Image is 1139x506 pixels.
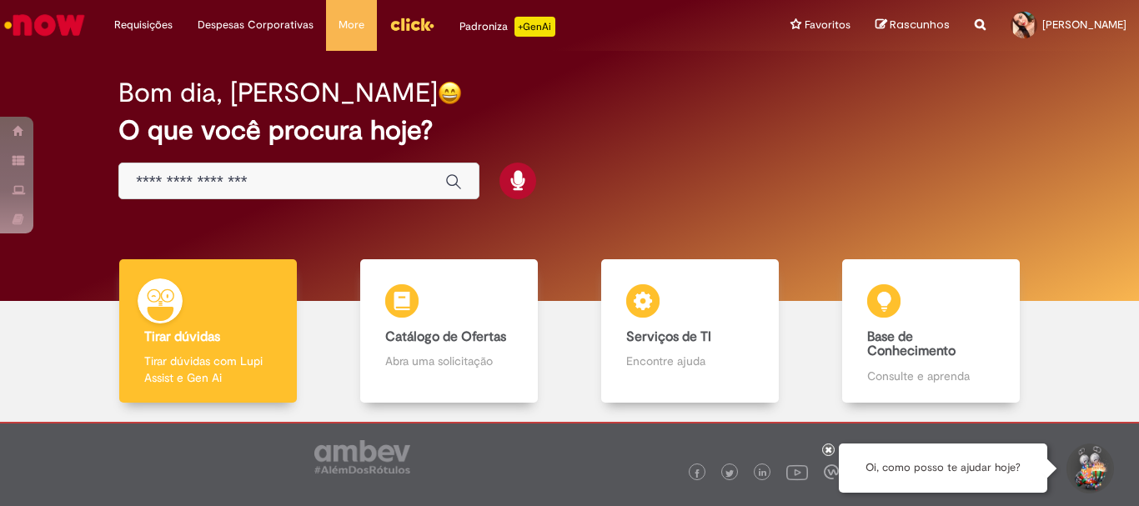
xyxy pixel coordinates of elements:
[867,368,994,384] p: Consulte e aprenda
[118,116,1021,145] h2: O que você procura hoje?
[314,440,410,473] img: logo_footer_ambev_rotulo_gray.png
[329,259,569,403] a: Catálogo de Ofertas Abra uma solicitação
[459,17,555,37] div: Padroniza
[725,469,734,478] img: logo_footer_twitter.png
[890,17,950,33] span: Rascunhos
[385,328,506,345] b: Catálogo de Ofertas
[1064,443,1114,493] button: Iniciar Conversa de Suporte
[114,17,173,33] span: Requisições
[824,464,839,479] img: logo_footer_workplace.png
[626,353,753,369] p: Encontre ajuda
[569,259,810,403] a: Serviços de TI Encontre ajuda
[693,469,701,478] img: logo_footer_facebook.png
[144,328,220,345] b: Tirar dúvidas
[339,17,364,33] span: More
[839,443,1047,493] div: Oi, como posso te ajudar hoje?
[389,12,434,37] img: click_logo_yellow_360x200.png
[385,353,512,369] p: Abra uma solicitação
[805,17,850,33] span: Favoritos
[876,18,950,33] a: Rascunhos
[88,259,329,403] a: Tirar dúvidas Tirar dúvidas com Lupi Assist e Gen Ai
[1042,18,1126,32] span: [PERSON_NAME]
[198,17,314,33] span: Despesas Corporativas
[867,328,956,360] b: Base de Conhecimento
[759,468,767,478] img: logo_footer_linkedin.png
[144,353,271,386] p: Tirar dúvidas com Lupi Assist e Gen Ai
[626,328,711,345] b: Serviços de TI
[810,259,1051,403] a: Base de Conhecimento Consulte e aprenda
[514,17,555,37] p: +GenAi
[438,81,462,105] img: happy-face.png
[786,461,808,483] img: logo_footer_youtube.png
[2,8,88,42] img: ServiceNow
[118,78,438,108] h2: Bom dia, [PERSON_NAME]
